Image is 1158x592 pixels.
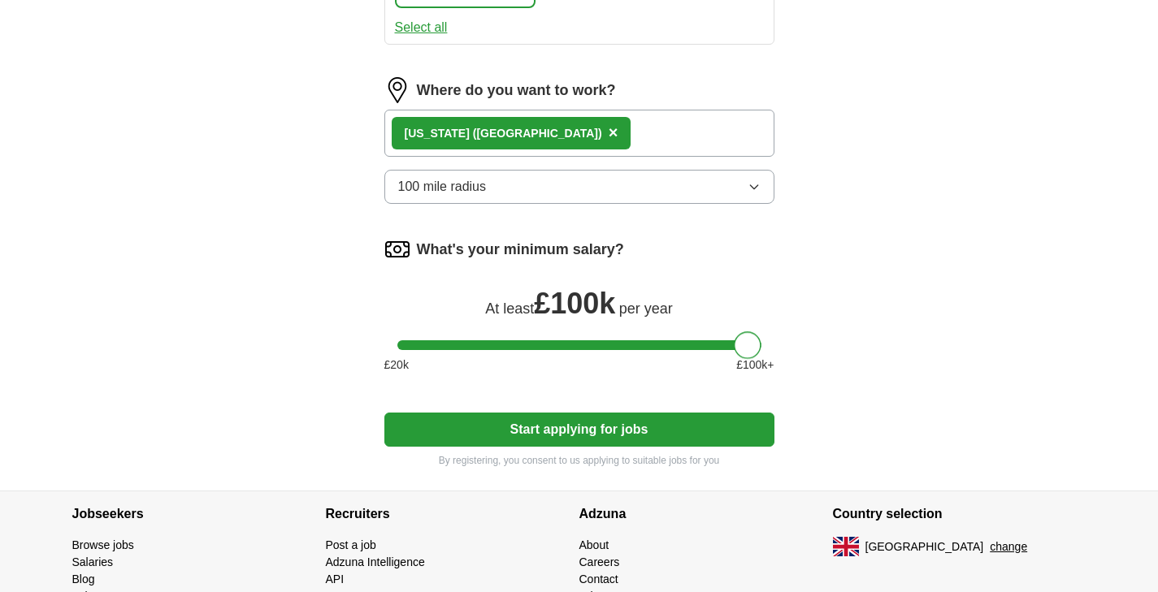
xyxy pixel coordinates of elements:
span: £ 100 k+ [736,356,774,374]
button: change [990,538,1027,555]
a: API [326,573,345,586]
p: By registering, you consent to us applying to suitable jobs for you [384,453,774,468]
img: location.png [384,77,410,103]
a: Salaries [72,555,114,568]
a: Blog [72,573,95,586]
a: Post a job [326,538,376,551]
a: Contact [579,573,618,586]
img: UK flag [833,537,859,556]
strong: [US_STATE] [405,127,470,140]
button: 100 mile radius [384,170,774,204]
a: Browse jobs [72,538,134,551]
span: £ 20 k [384,356,409,374]
a: Adzuna Intelligence [326,555,425,568]
span: At least [485,300,534,317]
span: ([GEOGRAPHIC_DATA]) [473,127,602,140]
span: × [609,123,618,141]
img: salary.png [384,236,410,262]
span: per year [619,300,673,317]
a: Careers [579,555,620,568]
label: What's your minimum salary? [417,239,624,261]
label: Where do you want to work? [417,80,616,102]
a: About [579,538,609,551]
button: Select all [395,18,448,37]
span: [GEOGRAPHIC_DATA] [865,538,984,555]
span: 100 mile radius [398,177,487,197]
button: × [609,121,618,145]
h4: Country selection [833,491,1086,537]
button: Start applying for jobs [384,413,774,447]
span: £ 100k [534,287,615,320]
